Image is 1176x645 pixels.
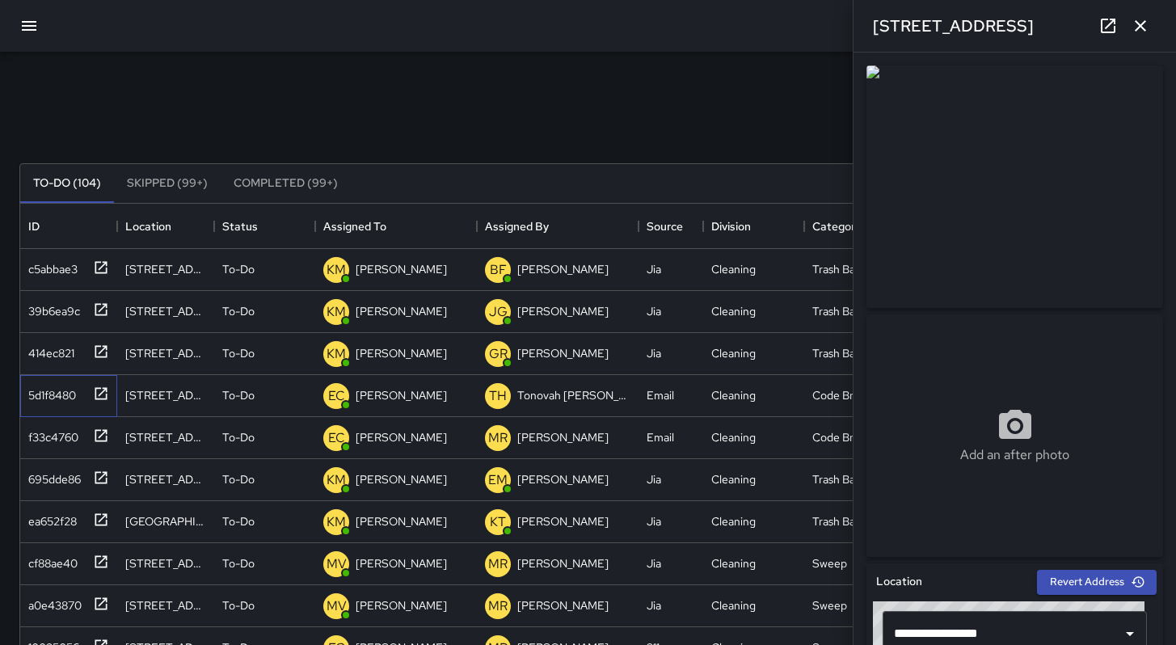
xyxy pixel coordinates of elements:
[356,303,447,319] p: [PERSON_NAME]
[517,303,609,319] p: [PERSON_NAME]
[327,302,346,322] p: KM
[647,513,661,529] div: Jia
[22,255,78,277] div: c5abbae3
[490,260,507,280] p: BF
[711,204,751,249] div: Division
[488,554,508,574] p: MR
[22,549,78,571] div: cf88ae40
[711,387,756,403] div: Cleaning
[489,386,507,406] p: TH
[356,261,447,277] p: [PERSON_NAME]
[222,555,255,571] p: To-Do
[327,554,347,574] p: MV
[125,387,206,403] div: 530 Natoma Street
[639,204,703,249] div: Source
[22,507,77,529] div: ea652f28
[125,555,206,571] div: 855 Brannan Street
[477,204,639,249] div: Assigned By
[214,204,315,249] div: Status
[490,512,506,532] p: KT
[328,428,345,448] p: EC
[222,429,255,445] p: To-Do
[356,345,447,361] p: [PERSON_NAME]
[222,597,255,613] p: To-Do
[647,261,661,277] div: Jia
[356,555,447,571] p: [PERSON_NAME]
[517,471,609,487] p: [PERSON_NAME]
[22,381,76,403] div: 5d1f8480
[711,345,756,361] div: Cleaning
[647,303,661,319] div: Jia
[327,344,346,364] p: KM
[356,513,447,529] p: [PERSON_NAME]
[22,423,78,445] div: f33c4760
[711,555,756,571] div: Cleaning
[488,470,508,490] p: EM
[222,387,255,403] p: To-Do
[356,387,447,403] p: [PERSON_NAME]
[222,261,255,277] p: To-Do
[517,513,609,529] p: [PERSON_NAME]
[517,597,609,613] p: [PERSON_NAME]
[647,597,661,613] div: Jia
[711,597,756,613] div: Cleaning
[703,204,804,249] div: Division
[488,428,508,448] p: MR
[125,261,206,277] div: 286 Shipley Street
[222,471,255,487] p: To-Do
[517,345,609,361] p: [PERSON_NAME]
[812,471,897,487] div: Trash Bag Pickup
[125,513,206,529] div: 1121 Howard Street
[222,204,258,249] div: Status
[647,387,674,403] div: Email
[125,204,171,249] div: Location
[328,386,345,406] p: EC
[812,303,897,319] div: Trash Bag Pickup
[327,470,346,490] p: KM
[711,261,756,277] div: Cleaning
[22,465,81,487] div: 695dde86
[323,204,386,249] div: Assigned To
[22,339,74,361] div: 414ec821
[517,387,630,403] p: Tonovah [PERSON_NAME]
[647,471,661,487] div: Jia
[489,344,508,364] p: GR
[22,297,80,319] div: 39b6ea9c
[125,471,206,487] div: 165 8th Street
[125,429,206,445] div: 530 Natoma Street
[812,345,897,361] div: Trash Bag Pickup
[517,429,609,445] p: [PERSON_NAME]
[647,204,683,249] div: Source
[222,303,255,319] p: To-Do
[812,387,875,403] div: Code Brown
[711,429,756,445] div: Cleaning
[517,261,609,277] p: [PERSON_NAME]
[315,204,477,249] div: Assigned To
[125,345,206,361] div: 455 9th Street
[114,164,221,203] button: Skipped (99+)
[222,345,255,361] p: To-Do
[20,204,117,249] div: ID
[711,513,756,529] div: Cleaning
[489,302,508,322] p: JG
[711,471,756,487] div: Cleaning
[125,597,206,613] div: 855 Brannan Street
[125,303,206,319] div: 1164 Bryant Street
[647,429,674,445] div: Email
[28,204,40,249] div: ID
[222,513,255,529] p: To-Do
[812,513,897,529] div: Trash Bag Pickup
[711,303,756,319] div: Cleaning
[22,591,82,613] div: a0e43870
[812,597,847,613] div: Sweep
[812,555,847,571] div: Sweep
[647,555,661,571] div: Jia
[647,345,661,361] div: Jia
[812,429,875,445] div: Code Brown
[221,164,351,203] button: Completed (99+)
[356,429,447,445] p: [PERSON_NAME]
[117,204,214,249] div: Location
[517,555,609,571] p: [PERSON_NAME]
[327,597,347,616] p: MV
[488,597,508,616] p: MR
